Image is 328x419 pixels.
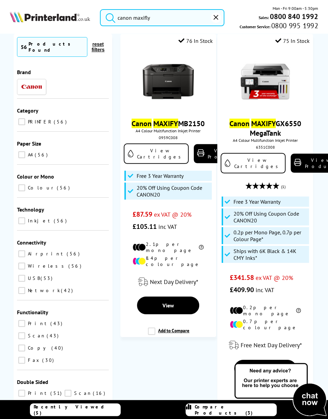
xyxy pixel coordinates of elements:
input: Colour 56 [18,184,25,191]
mark: Canon [229,119,249,128]
a: View Product [194,144,245,163]
span: 20% Off Using Coupon Code CANON20 [234,210,307,224]
span: £105.11 [133,222,157,231]
li: 8.4p per colour page [133,255,204,267]
mark: Canon [132,119,152,128]
input: Print 43 [18,320,25,327]
input: Scan 16 [65,390,71,397]
input: Fax 30 [18,357,25,364]
span: Fax [26,357,41,363]
a: View [137,297,199,314]
img: Printerland Logo [10,11,90,22]
span: £409.90 [230,285,254,294]
span: Double Sided [17,379,48,385]
span: 53 [40,275,54,281]
img: canon-gx6550-3-year-warranty-small.jpg [240,56,291,107]
span: 43 [50,320,64,326]
span: 0.2p per Mono Page, 0.7p per Colour Page* [234,229,307,242]
span: ex VAT @ 20% [256,274,293,282]
span: Free 3 Year Warranty [234,198,280,205]
input: Scan 43 [18,332,25,339]
span: Print [26,320,50,326]
input: PRINTER 56 [18,118,25,125]
b: 0800 840 1992 [270,12,318,21]
span: 56 [67,251,81,257]
span: Paper Size [17,140,41,147]
a: View Cartridges [124,144,189,164]
span: Network [26,287,60,294]
span: Scan [72,390,92,396]
a: View Cartridges [221,153,286,173]
span: inc VAT [158,223,177,231]
span: (1) [281,180,285,193]
a: View [234,360,296,378]
span: 40 [51,345,65,351]
a: 0800 840 1992 [269,13,318,20]
span: £341.58 [230,273,254,282]
span: inc VAT [256,286,274,294]
mark: MAXIFY [153,119,178,128]
span: Colour [26,185,56,191]
span: 0800 995 1992 [270,22,318,29]
button: reset filters [87,41,109,53]
span: 51 [50,390,63,396]
input: Search product or brand [100,9,225,26]
span: 56 [57,185,71,191]
span: Compare Products (3) [195,404,276,416]
span: Sales: [259,14,269,21]
span: 56 [21,44,27,50]
span: Next Day Delivery* [150,278,198,286]
input: Copy 40 [18,345,25,351]
input: A4 56 [18,151,25,158]
span: 56 [68,263,83,269]
input: Wireless 56 [18,263,25,269]
div: 76 In Stock [178,37,213,44]
span: ex VAT @ 20% [154,211,192,218]
span: A4 Colour Multifunction Inkjet Printer [221,138,310,143]
span: 20% Off Using Coupon Code CANON20 [136,184,210,198]
span: 56 [54,218,68,224]
span: Connectivity [17,239,46,246]
span: Category [17,107,38,114]
span: Technology [17,206,44,213]
span: Wireless [26,263,68,269]
span: 30 [42,357,55,363]
span: Functionality [17,309,48,316]
span: Free Next Day Delivery* [241,341,302,349]
a: Canon MAXIFYMB2150 [132,119,205,128]
span: Free 3 Year Warranty [136,172,183,179]
span: PRINTER [26,119,53,125]
input: Print 51 [18,390,25,397]
input: USB 53 [18,275,25,282]
span: A4 [26,152,34,158]
span: 56 [54,119,68,125]
a: Printerland Logo [10,11,90,24]
span: 16 [93,390,107,396]
span: Airprint [26,251,66,257]
a: Compare Products (3) [186,403,277,416]
span: View [162,302,174,309]
span: £87.59 [133,210,152,219]
span: A4 Colour Multifunction Inkjet Printer [124,128,213,133]
span: Ships with 6K Black & 14K CMY Inks* [234,248,307,261]
span: Print [26,390,50,396]
span: Scan [26,333,46,339]
div: 75 In Stock [275,37,310,44]
span: 56 [35,152,49,158]
li: 2.1p per mono page [133,241,204,253]
span: Inkjet [26,218,53,224]
span: Recently Viewed (5) [34,404,121,416]
div: 0959C008 [125,135,211,140]
mark: MAXIFY [251,119,276,128]
span: 43 [47,333,60,339]
input: Airprint 56 [18,250,25,257]
input: Inkjet 56 [18,217,25,224]
div: modal_delivery [124,272,213,291]
span: 42 [61,287,74,294]
img: Open Live Chat window [233,362,328,418]
span: Copy [26,345,51,351]
span: Mon - Fri 9:00am - 5:30pm [273,5,318,12]
img: Canon [21,85,42,89]
div: modal_delivery [221,336,310,355]
span: Brand [17,69,31,76]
